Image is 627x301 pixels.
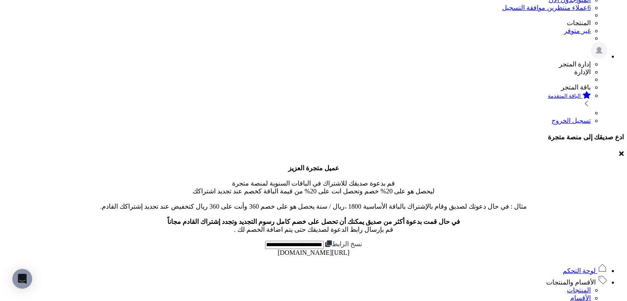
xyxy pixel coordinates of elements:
li: باقة المتجر [3,83,591,91]
small: الباقة المتقدمة [548,93,581,99]
a: غير متوفر [564,27,591,34]
a: تسجيل الخروج [552,117,591,124]
span: 6 [587,4,591,11]
a: المنتجات [567,287,591,294]
b: عميل متجرة العزيز [288,165,339,172]
span: الأقسام والمنتجات [546,279,596,286]
label: نسخ الرابط [324,240,362,247]
span: لوحة التحكم [563,267,596,274]
h4: ادع صديقك إلى منصة متجرة [3,133,624,141]
div: Open Intercom Messenger [12,269,32,289]
p: قم بدعوة صديقك للاشتراك في الباقات السنوية لمنصة متجرة ليحصل هو على 20% خصم وتحصل انت على 20% من ... [3,164,624,233]
b: في حال قمت بدعوة أكثر من صديق يمكنك أن تحصل على خصم كامل رسوم التجديد وتجدد إشتراك القادم مجاناً [167,218,460,225]
span: إدارة المتجر [559,61,591,68]
a: الباقة المتقدمة [3,91,591,109]
a: 6عملاء منتظرين موافقة التسجيل [502,4,591,11]
li: المنتجات [3,19,591,27]
li: الإدارة [3,68,591,76]
div: [URL][DOMAIN_NAME] [3,249,624,256]
a: لوحة التحكم [563,267,607,274]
